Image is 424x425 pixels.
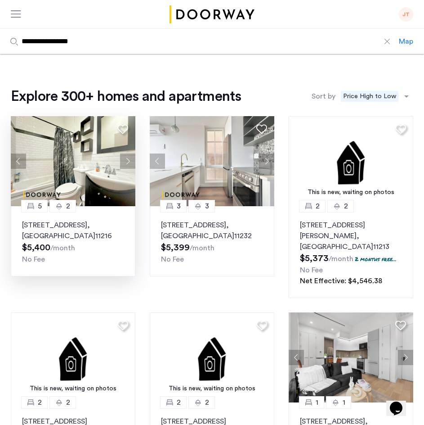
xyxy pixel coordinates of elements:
span: 3 [205,201,209,212]
a: 33[STREET_ADDRESS], [GEOGRAPHIC_DATA]11232No Fee [150,206,274,276]
span: $5,399 [161,243,190,252]
img: dc6efc1f-24ba-4395-9182-45437e21be9a_638894148567455497.jpeg [150,116,274,206]
p: 2 months free... [355,255,397,263]
span: Price High to Low [341,91,398,102]
a: This is new, waiting on photos [150,312,274,402]
h1: Explore 300+ homes and apartments [11,87,241,105]
button: Previous apartment [289,350,304,365]
span: No Fee [161,256,184,263]
span: No Fee [22,256,45,263]
a: Cazamio logo [168,5,256,23]
span: 2 [66,201,70,212]
span: Net Effective: $4,546.38 [300,277,382,285]
button: Previous apartment [11,154,26,169]
a: 22[STREET_ADDRESS][PERSON_NAME], [GEOGRAPHIC_DATA]112132 months free...No FeeNet Effective: $4,54... [289,206,413,298]
sub: /month [50,244,75,252]
a: 52[STREET_ADDRESS], [GEOGRAPHIC_DATA]11216No Fee [11,206,135,276]
span: 1 [316,397,318,408]
span: No Fee [300,267,323,274]
p: [STREET_ADDRESS] 11216 [22,220,124,241]
img: dc6efc1f-24ba-4395-9182-45437e21be9a_638908594798967970.jpeg [11,116,135,206]
span: 2 [177,397,181,408]
a: This is new, waiting on photos [11,312,135,402]
div: JT [399,7,413,22]
button: Next apartment [259,154,274,169]
span: 2 [316,201,320,212]
div: This is new, waiting on photos [15,384,131,393]
span: 2 [38,397,42,408]
p: [STREET_ADDRESS][PERSON_NAME] 11213 [300,220,402,252]
span: 5 [38,201,42,212]
button: Next apartment [398,350,413,365]
span: $5,400 [22,243,50,252]
p: [STREET_ADDRESS] 11232 [161,220,263,241]
span: 2 [205,397,209,408]
button: Previous apartment [150,154,165,169]
span: 2 [344,201,348,212]
iframe: chat widget [386,389,415,416]
button: Next apartment [120,154,135,169]
img: 2.gif [11,312,135,402]
a: This is new, waiting on photos [289,116,413,206]
span: 2 [66,397,70,408]
img: 2.gif [289,116,413,206]
span: $5,373 [300,254,329,263]
img: logo [168,5,256,23]
span: 1 [343,397,345,408]
sub: /month [190,244,214,252]
ng-select: sort-apartment [338,88,413,104]
img: 2.gif [150,312,274,402]
img: 2013_638467677139698730.jpeg [289,312,413,402]
div: This is new, waiting on photos [154,384,270,393]
label: Sort by [312,91,335,102]
div: Map [399,36,413,47]
sub: /month [329,255,353,262]
span: 3 [177,201,181,212]
div: This is new, waiting on photos [293,188,409,197]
